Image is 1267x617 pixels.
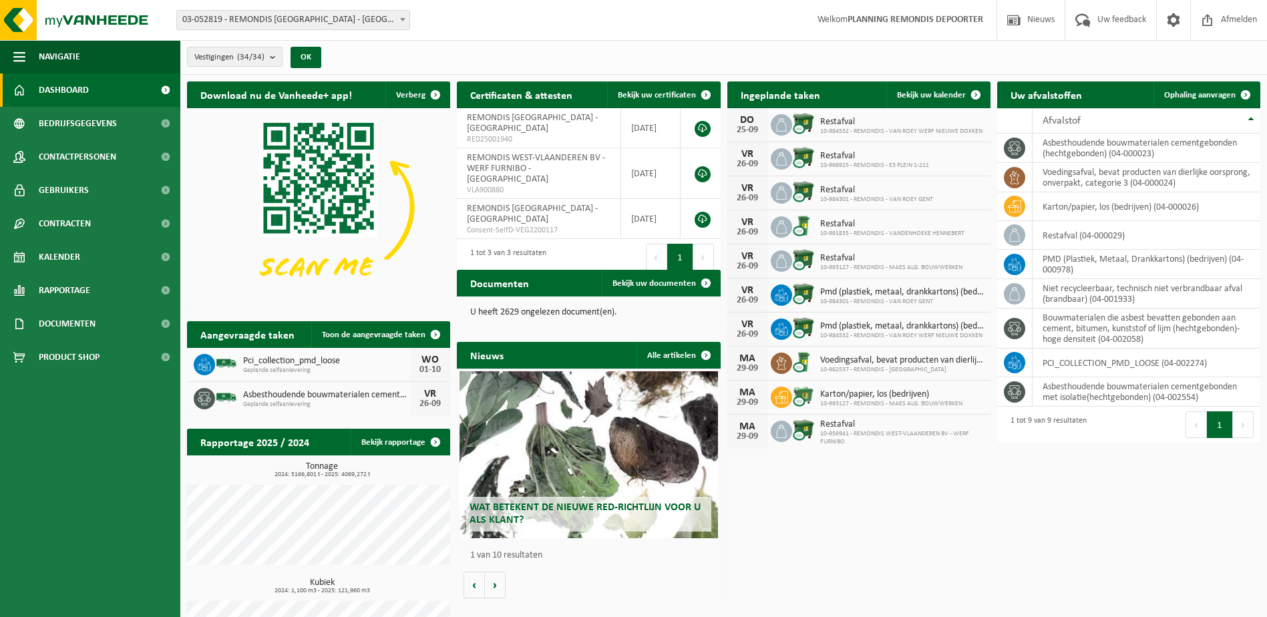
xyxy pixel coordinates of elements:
[194,47,264,67] span: Vestigingen
[820,366,984,374] span: 10-982537 - REMONDIS - [GEOGRAPHIC_DATA]
[734,115,761,126] div: DO
[396,91,425,99] span: Verberg
[1164,91,1236,99] span: Ophaling aanvragen
[187,321,308,347] h2: Aangevraagde taken
[792,248,815,271] img: WB-1100-CU
[417,389,443,399] div: VR
[1233,411,1254,438] button: Next
[646,244,667,270] button: Previous
[215,352,238,375] img: BL-SO-LV
[1186,411,1207,438] button: Previous
[485,572,506,598] button: Volgende
[792,351,815,373] img: WB-0240-CU
[39,274,90,307] span: Rapportage
[187,429,323,455] h2: Rapportage 2025 / 2024
[1043,116,1081,126] span: Afvalstof
[243,367,410,375] span: Geplande zelfaanlevering
[667,244,693,270] button: 1
[417,355,443,365] div: WO
[467,204,598,224] span: REMONDIS [GEOGRAPHIC_DATA] - [GEOGRAPHIC_DATA]
[734,387,761,398] div: MA
[322,331,425,339] span: Toon de aangevraagde taken
[39,240,80,274] span: Kalender
[820,389,962,400] span: Karton/papier, los (bedrijven)
[1033,134,1260,163] td: asbesthoudende bouwmaterialen cementgebonden (hechtgebonden) (04-000023)
[1033,192,1260,221] td: karton/papier, los (bedrijven) (04-000026)
[637,342,719,369] a: Alle artikelen
[467,134,610,145] span: RED25001940
[607,81,719,108] a: Bekijk uw certificaten
[457,81,586,108] h2: Certificaten & attesten
[1033,308,1260,349] td: bouwmaterialen die asbest bevatten gebonden aan cement, bitumen, kunststof of lijm (hechtgebonden...
[621,199,681,239] td: [DATE]
[243,356,410,367] span: Pci_collection_pmd_loose
[311,321,449,348] a: Toon de aangevraagde taken
[820,185,933,196] span: Restafval
[1004,410,1087,439] div: 1 tot 9 van 9 resultaten
[39,341,100,374] span: Product Shop
[820,298,984,306] span: 10-984301 - REMONDIS - VAN ROEY GENT
[734,183,761,194] div: VR
[886,81,989,108] a: Bekijk uw kalender
[215,386,238,409] img: BL-SO-LV
[792,385,815,407] img: WB-0660-CU
[734,421,761,432] div: MA
[734,296,761,305] div: 26-09
[187,81,365,108] h2: Download nu de Vanheede+ app!
[734,364,761,373] div: 29-09
[820,400,962,408] span: 10-993127 - REMONDIS - MAES ALG. BOUWWERKEN
[618,91,696,99] span: Bekijk uw certificaten
[734,126,761,135] div: 25-09
[1033,279,1260,308] td: niet recycleerbaar, technisch niet verbrandbaar afval (brandbaar) (04-001933)
[734,251,761,262] div: VR
[734,160,761,169] div: 26-09
[734,217,761,228] div: VR
[470,551,713,560] p: 1 van 10 resultaten
[470,502,701,526] span: Wat betekent de nieuwe RED-richtlijn voor u als klant?
[177,11,409,29] span: 03-052819 - REMONDIS WEST-VLAANDEREN - OOSTENDE
[820,355,984,366] span: Voedingsafval, bevat producten van dierlijke oorsprong, onverpakt, categorie 3
[734,149,761,160] div: VR
[734,262,761,271] div: 26-09
[693,244,714,270] button: Next
[820,253,962,264] span: Restafval
[467,153,605,184] span: REMONDIS WEST-VLAANDEREN BV - WERF FURNIBO - [GEOGRAPHIC_DATA]
[792,282,815,305] img: WB-1100-CU
[734,353,761,364] div: MA
[243,401,410,409] span: Geplande zelfaanlevering
[194,471,450,478] span: 2024: 5166,801 t - 2025: 4069,272 t
[820,430,984,446] span: 10-956941 - REMONDIS WEST-VLAANDEREN BV - WERF FURNIBO
[820,128,982,136] span: 10-984532 - REMONDIS - VAN ROEY WERF NIEUWE DOKKEN
[792,214,815,237] img: WB-0240-CU
[621,108,681,148] td: [DATE]
[820,151,929,162] span: Restafval
[820,332,984,340] span: 10-984532 - REMONDIS - VAN ROEY WERF NIEUWE DOKKEN
[820,264,962,272] span: 10-993127 - REMONDIS - MAES ALG. BOUWWERKEN
[820,219,964,230] span: Restafval
[1033,221,1260,250] td: restafval (04-000029)
[417,399,443,409] div: 26-09
[820,196,933,204] span: 10-984301 - REMONDIS - VAN ROEY GENT
[734,432,761,441] div: 29-09
[187,47,283,67] button: Vestigingen(34/34)
[820,117,982,128] span: Restafval
[39,307,96,341] span: Documenten
[176,10,410,30] span: 03-052819 - REMONDIS WEST-VLAANDEREN - OOSTENDE
[187,108,450,306] img: Download de VHEPlus App
[39,140,116,174] span: Contactpersonen
[792,180,815,203] img: WB-1100-CU
[467,225,610,236] span: Consent-SelfD-VEG2200117
[792,112,815,135] img: WB-1100-CU
[467,113,598,134] span: REMONDIS [GEOGRAPHIC_DATA] - [GEOGRAPHIC_DATA]
[734,194,761,203] div: 26-09
[997,81,1095,108] h2: Uw afvalstoffen
[792,317,815,339] img: WB-1100-CU
[897,91,966,99] span: Bekijk uw kalender
[734,319,761,330] div: VR
[39,107,117,140] span: Bedrijfsgegevens
[621,148,681,199] td: [DATE]
[457,270,542,296] h2: Documenten
[194,462,450,478] h3: Tonnage
[39,73,89,107] span: Dashboard
[351,429,449,455] a: Bekijk rapportage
